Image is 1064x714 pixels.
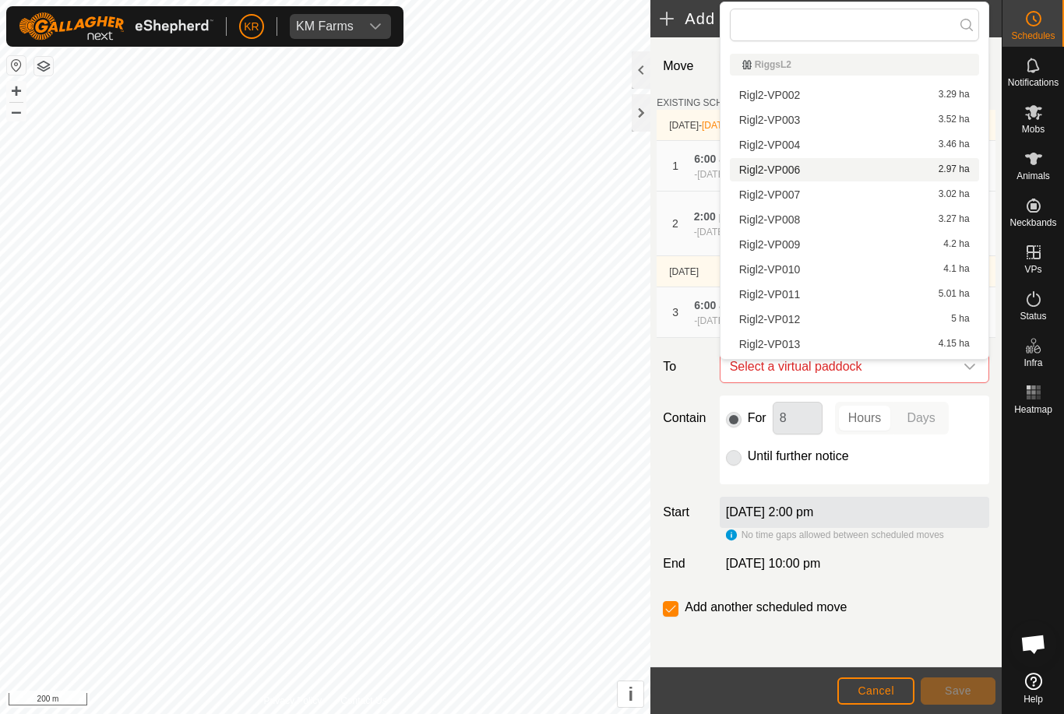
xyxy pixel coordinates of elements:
[296,20,354,33] div: KM Farms
[694,314,763,328] div: -
[1023,358,1042,368] span: Infra
[939,289,970,300] span: 5.01 ha
[1009,218,1056,227] span: Neckbands
[7,102,26,121] button: –
[739,264,801,275] span: Rigl2-VP010
[1014,405,1052,414] span: Heatmap
[726,505,814,519] label: [DATE] 2:00 pm
[657,96,760,110] label: EXISTING SCHEDULES
[7,56,26,75] button: Reset Map
[672,306,678,318] span: 3
[697,227,763,237] span: [DATE] 6:00 am
[939,339,970,350] span: 4.15 ha
[657,503,713,522] label: Start
[730,332,979,356] li: Rigl2-VP013
[360,14,391,39] div: dropdown trigger
[699,120,731,131] span: -
[730,108,979,132] li: Rigl2-VP003
[340,694,386,708] a: Contact Us
[669,266,699,277] span: [DATE]
[837,677,914,705] button: Cancel
[694,225,763,239] div: -
[945,684,971,697] span: Save
[939,164,970,175] span: 2.97 ha
[858,684,894,697] span: Cancel
[672,217,678,230] span: 2
[939,90,970,100] span: 3.29 ha
[694,153,735,165] span: 6:00 am
[724,351,954,382] span: Select a virtual paddock
[1011,31,1055,40] span: Schedules
[628,684,633,705] span: i
[739,189,801,200] span: Rigl2-VP007
[657,350,713,383] label: To
[730,183,979,206] li: Rigl2-VP007
[720,47,988,505] ul: Option List
[730,357,979,381] li: Rigl2-VP014
[739,289,801,300] span: Rigl2-VP011
[697,315,763,326] span: [DATE] 2:00 pm
[702,120,731,131] span: [DATE]
[739,314,801,325] span: Rigl2-VP012
[730,233,979,256] li: Rigl2-VP009
[739,164,801,175] span: Rigl2-VP006
[726,557,821,570] span: [DATE] 10:00 pm
[739,239,801,250] span: Rigl2-VP009
[34,57,53,76] button: Map Layers
[1022,125,1045,134] span: Mobs
[943,264,969,275] span: 4.1 ha
[1002,667,1064,710] a: Help
[7,82,26,100] button: +
[685,601,847,614] label: Add another scheduled move
[739,214,801,225] span: Rigl2-VP008
[921,677,995,705] button: Save
[939,139,970,150] span: 3.46 ha
[939,214,970,225] span: 3.27 ha
[1008,78,1059,87] span: Notifications
[943,239,969,250] span: 4.2 ha
[739,339,801,350] span: Rigl2-VP013
[742,529,944,540] span: No time gaps allowed between scheduled moves
[697,169,763,180] span: [DATE] 2:00 pm
[739,139,801,150] span: Rigl2-VP004
[730,258,979,281] li: Rigl2-VP010
[954,351,985,382] div: dropdown trigger
[1024,265,1041,274] span: VPs
[694,167,763,181] div: -
[1023,695,1043,704] span: Help
[657,409,713,427] label: Contain
[694,210,735,223] span: 2:00 pm
[951,314,969,325] span: 5 ha
[1020,311,1046,321] span: Status
[657,50,713,83] label: Move
[660,9,923,28] h2: Add Move
[264,694,322,708] a: Privacy Policy
[19,12,213,40] img: Gallagher Logo
[730,283,979,306] li: Rigl2-VP011
[730,208,979,231] li: Rigl2-VP008
[730,308,979,331] li: Rigl2-VP012
[694,299,735,311] span: 6:00 am
[672,160,678,172] span: 1
[730,133,979,157] li: Rigl2-VP004
[748,412,766,424] label: For
[290,14,360,39] span: KM Farms
[939,114,970,125] span: 3.52 ha
[618,681,643,707] button: i
[939,189,970,200] span: 3.02 ha
[742,60,967,69] div: RiggsL2
[739,114,801,125] span: Rigl2-VP003
[669,120,699,131] span: [DATE]
[1016,171,1050,181] span: Animals
[730,158,979,181] li: Rigl2-VP006
[730,83,979,107] li: Rigl2-VP002
[657,554,713,573] label: End
[739,90,801,100] span: Rigl2-VP002
[1010,621,1057,667] div: Open chat
[748,450,849,463] label: Until further notice
[244,19,259,35] span: KR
